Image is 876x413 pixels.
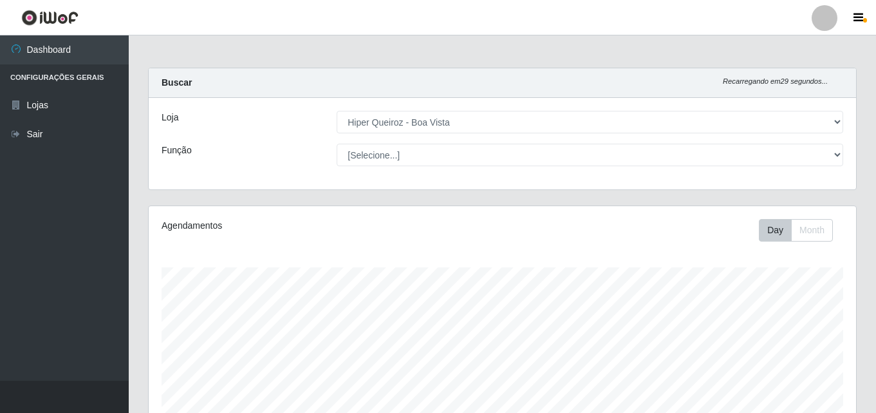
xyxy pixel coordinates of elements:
[723,77,828,85] i: Recarregando em 29 segundos...
[791,219,833,242] button: Month
[162,219,434,233] div: Agendamentos
[759,219,792,242] button: Day
[162,144,192,157] label: Função
[759,219,843,242] div: Toolbar with button groups
[21,10,79,26] img: CoreUI Logo
[162,77,192,88] strong: Buscar
[759,219,833,242] div: First group
[162,111,178,124] label: Loja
